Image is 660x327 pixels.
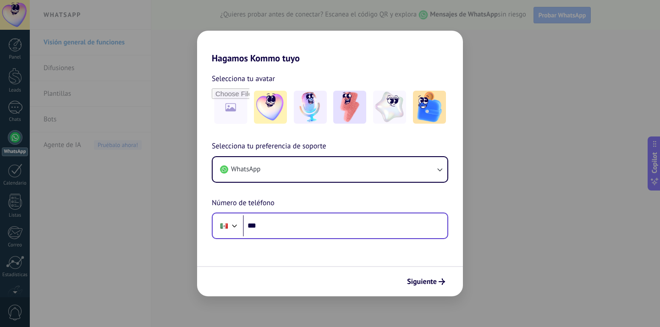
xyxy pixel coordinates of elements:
button: WhatsApp [213,157,447,182]
img: -3.jpeg [333,91,366,124]
img: -1.jpeg [254,91,287,124]
button: Siguiente [403,274,449,289]
span: Siguiente [407,278,437,285]
img: -5.jpeg [413,91,446,124]
div: Mexico: + 52 [215,216,233,235]
span: Selecciona tu preferencia de soporte [212,141,326,153]
img: -2.jpeg [294,91,327,124]
img: -4.jpeg [373,91,406,124]
span: WhatsApp [231,165,260,174]
h2: Hagamos Kommo tuyo [197,31,463,64]
span: Número de teléfono [212,197,275,209]
span: Selecciona tu avatar [212,73,275,85]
